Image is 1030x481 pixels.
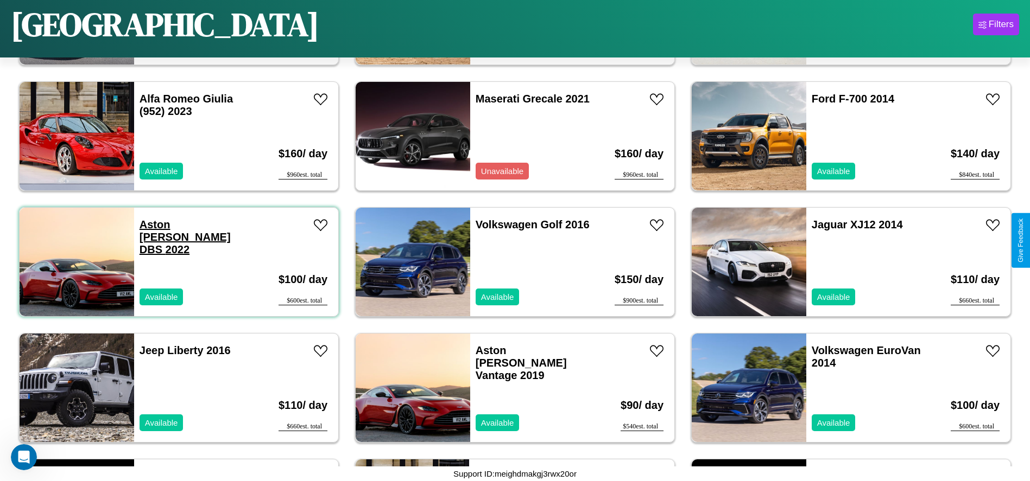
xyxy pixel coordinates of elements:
[279,422,327,431] div: $ 660 est. total
[817,415,850,430] p: Available
[145,415,178,430] p: Available
[817,290,850,304] p: Available
[476,219,590,230] a: Volkswagen Golf 2016
[453,466,577,481] p: Support ID: meighdmakgj3rwx20or
[11,444,37,470] iframe: Intercom live chat
[140,219,231,255] a: Aston [PERSON_NAME] DBS 2022
[615,297,664,305] div: $ 900 est. total
[621,422,664,431] div: $ 540 est. total
[11,2,319,47] h1: [GEOGRAPHIC_DATA]
[615,137,664,171] h3: $ 160 / day
[476,93,590,105] a: Maserati Grecale 2021
[812,344,921,369] a: Volkswagen EuroVan 2014
[615,171,664,179] div: $ 960 est. total
[951,262,1000,297] h3: $ 110 / day
[145,290,178,304] p: Available
[951,422,1000,431] div: $ 600 est. total
[279,137,327,171] h3: $ 160 / day
[145,164,178,178] p: Available
[140,93,233,117] a: Alfa Romeo Giulia (952) 2023
[476,344,567,381] a: Aston [PERSON_NAME] Vantage 2019
[481,164,523,178] p: Unavailable
[140,344,231,356] a: Jeep Liberty 2016
[279,262,327,297] h3: $ 100 / day
[1017,219,1025,262] div: Give Feedback
[615,262,664,297] h3: $ 150 / day
[481,415,514,430] p: Available
[279,171,327,179] div: $ 960 est. total
[951,137,1000,171] h3: $ 140 / day
[812,93,894,105] a: Ford F-700 2014
[481,290,514,304] p: Available
[812,219,903,230] a: Jaguar XJ12 2014
[951,388,1000,422] h3: $ 100 / day
[989,19,1014,30] div: Filters
[279,297,327,305] div: $ 600 est. total
[951,171,1000,179] div: $ 840 est. total
[621,388,664,422] h3: $ 90 / day
[279,388,327,422] h3: $ 110 / day
[973,14,1019,35] button: Filters
[817,164,850,178] p: Available
[951,297,1000,305] div: $ 660 est. total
